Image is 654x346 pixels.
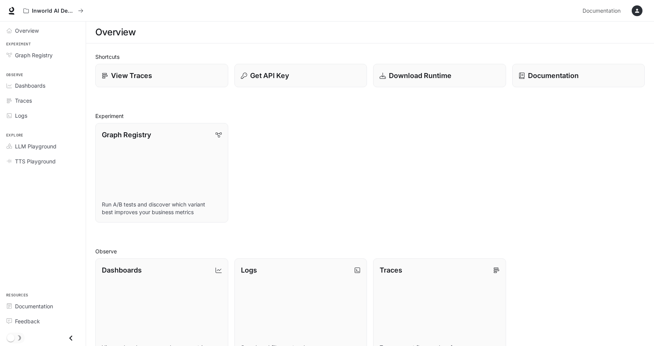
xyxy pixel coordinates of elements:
[241,265,257,275] p: Logs
[102,265,142,275] p: Dashboards
[32,8,75,14] p: Inworld AI Demos
[3,314,83,328] a: Feedback
[583,6,621,16] span: Documentation
[15,111,27,120] span: Logs
[234,64,367,87] button: Get API Key
[62,330,80,346] button: Close drawer
[95,53,645,61] h2: Shortcuts
[15,96,32,105] span: Traces
[102,130,151,140] p: Graph Registry
[528,70,579,81] p: Documentation
[3,94,83,107] a: Traces
[15,302,53,310] span: Documentation
[95,25,136,40] h1: Overview
[15,142,56,150] span: LLM Playground
[15,51,53,59] span: Graph Registry
[250,70,289,81] p: Get API Key
[3,299,83,313] a: Documentation
[15,157,56,165] span: TTS Playground
[95,123,228,223] a: Graph RegistryRun A/B tests and discover which variant best improves your business metrics
[3,155,83,168] a: TTS Playground
[15,317,40,325] span: Feedback
[3,48,83,62] a: Graph Registry
[15,27,39,35] span: Overview
[512,64,645,87] a: Documentation
[3,109,83,122] a: Logs
[373,64,506,87] a: Download Runtime
[3,140,83,153] a: LLM Playground
[380,265,402,275] p: Traces
[95,247,645,255] h2: Observe
[95,64,228,87] a: View Traces
[15,82,45,90] span: Dashboards
[20,3,87,18] button: All workspaces
[95,112,645,120] h2: Experiment
[3,24,83,37] a: Overview
[111,70,152,81] p: View Traces
[7,333,15,342] span: Dark mode toggle
[3,79,83,92] a: Dashboards
[389,70,451,81] p: Download Runtime
[102,201,222,216] p: Run A/B tests and discover which variant best improves your business metrics
[579,3,626,18] a: Documentation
